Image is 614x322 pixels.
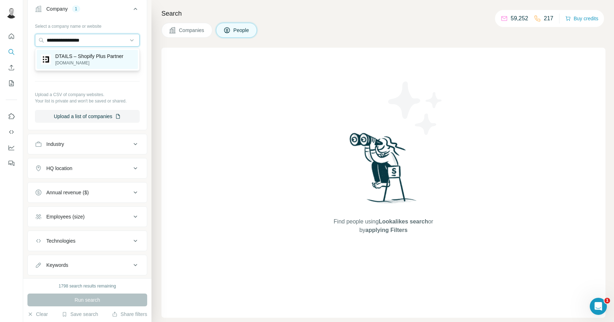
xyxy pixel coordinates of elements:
[590,298,607,315] iframe: Intercom live chat
[72,6,80,12] div: 1
[6,110,17,123] button: Use Surfe on LinkedIn
[59,283,116,289] div: 1798 search results remaining
[6,61,17,74] button: Enrich CSV
[46,141,64,148] div: Industry
[6,157,17,170] button: Feedback
[46,5,68,12] div: Company
[46,213,84,220] div: Employees (size)
[161,9,605,19] h4: Search
[28,136,147,153] button: Industry
[233,27,250,34] span: People
[365,227,407,233] span: applying Filters
[6,30,17,43] button: Quick start
[28,208,147,225] button: Employees (size)
[28,0,147,20] button: Company1
[35,20,140,30] div: Select a company name or website
[6,46,17,58] button: Search
[62,311,98,318] button: Save search
[28,184,147,201] button: Annual revenue ($)
[379,218,428,225] span: Lookalikes search
[35,98,140,104] p: Your list is private and won't be saved or shared.
[55,53,123,60] p: DTAILS – Shopify Plus Partner
[28,257,147,274] button: Keywords
[28,160,147,177] button: HQ location
[383,76,448,140] img: Surfe Illustration - Stars
[6,7,17,19] img: Avatar
[604,298,610,303] span: 1
[28,232,147,249] button: Technologies
[46,262,68,269] div: Keywords
[46,189,89,196] div: Annual revenue ($)
[27,311,48,318] button: Clear
[6,77,17,90] button: My lists
[41,54,51,64] img: DTAILS – Shopify Plus Partner
[326,217,440,234] span: Find people using or by
[565,14,598,23] button: Buy credits
[112,311,147,318] button: Share filters
[6,126,17,138] button: Use Surfe API
[46,237,76,244] div: Technologies
[55,60,123,66] p: [DOMAIN_NAME]
[6,141,17,154] button: Dashboard
[511,14,528,23] p: 59,252
[35,110,140,123] button: Upload a list of companies
[346,131,420,210] img: Surfe Illustration - Woman searching with binoculars
[46,165,72,172] div: HQ location
[544,14,553,23] p: 217
[179,27,205,34] span: Companies
[35,91,140,98] p: Upload a CSV of company websites.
